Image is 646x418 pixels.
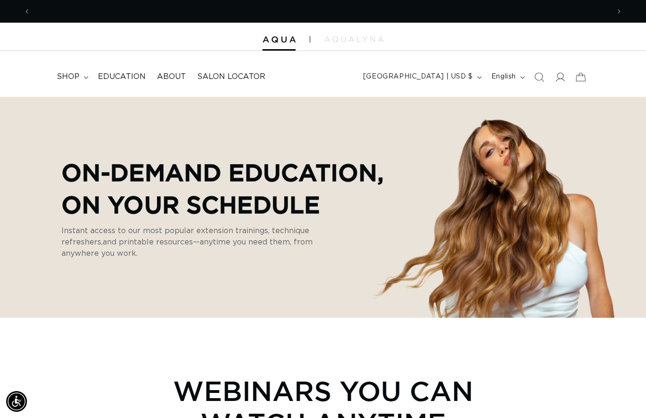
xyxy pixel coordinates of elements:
span: [GEOGRAPHIC_DATA] | USD $ [363,72,473,82]
a: Education [92,66,151,87]
a: About [151,66,192,87]
img: Aqua Hair Extensions [262,36,296,43]
button: Next announcement [609,2,629,20]
img: aqualyna.com [324,36,384,42]
summary: Search [529,67,550,87]
span: shop [57,72,79,82]
span: Salon Locator [197,72,265,82]
p: On-Demand Education, On Your Schedule [61,156,384,220]
div: Accessibility Menu [6,391,27,412]
button: English [486,68,529,86]
span: About [157,72,186,82]
span: Education [98,72,146,82]
button: [GEOGRAPHIC_DATA] | USD $ [358,68,486,86]
button: Previous announcement [17,2,37,20]
iframe: Chat Widget [599,373,646,418]
a: Salon Locator [192,66,271,87]
summary: shop [51,66,92,87]
p: Instant access to our most popular extension trainings, technique refreshers,and printable resour... [61,225,336,259]
span: English [491,72,516,82]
